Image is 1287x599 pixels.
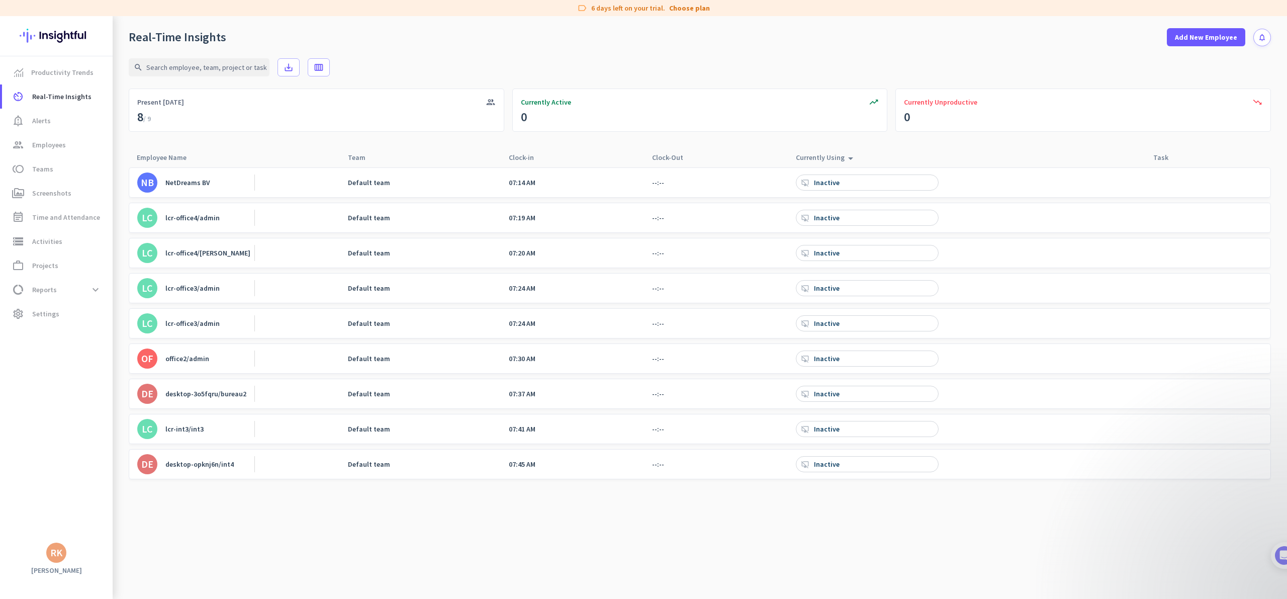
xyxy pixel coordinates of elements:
[801,425,809,433] i: desktop_access_disabled
[509,424,535,434] app-real-time-attendance-cell: 07:41 AM
[509,248,535,258] app-real-time-attendance-cell: 07:20 AM
[521,97,571,107] span: Currently Active
[32,187,71,199] span: Screenshots
[652,424,664,434] app-real-time-attendance-cell: --:--
[137,109,151,125] div: 8
[348,248,390,258] div: Default team
[2,302,113,326] a: settingsSettings
[348,213,415,222] a: Default team
[20,16,93,55] img: Insightful logo
[1175,32,1237,42] span: Add New Employee
[32,235,62,247] span: Activities
[348,319,415,328] a: Default team
[134,63,143,72] i: search
[652,178,664,187] app-real-time-attendance-cell: --:--
[137,97,184,107] span: Present [DATE]
[2,109,113,133] a: notification_importantAlerts
[348,424,415,434] a: Default team
[137,150,199,164] div: Employee Name
[348,178,415,187] a: Default team
[869,97,879,107] i: trending_up
[278,58,300,76] button: save_alt
[348,150,378,164] div: Team
[137,419,254,439] a: LClcr-int3/int3
[904,109,910,125] div: 0
[12,91,24,103] i: av_timer
[652,354,664,363] app-real-time-attendance-cell: --:--
[348,460,415,469] a: Default team
[32,139,66,151] span: Employees
[141,178,154,188] div: NB
[143,114,151,123] span: / 9
[2,60,113,84] a: menu-itemProductivity Trends
[32,284,57,296] span: Reports
[308,58,330,76] button: calendar_view_week
[509,150,546,164] div: Clock-in
[1252,97,1262,107] i: trending_down
[814,213,842,222] div: Inactive
[165,178,210,187] div: NetDreams BV
[142,424,153,434] div: LC
[814,424,842,434] div: Inactive
[314,62,324,72] i: calendar_view_week
[2,253,113,278] a: work_outlineProjects
[1253,29,1271,46] button: notifications
[814,389,842,398] div: Inactive
[12,308,24,320] i: settings
[1167,28,1245,46] button: Add New Employee
[348,213,390,222] div: Default team
[2,229,113,253] a: storageActivities
[129,30,226,45] div: Real-Time Insights
[165,354,209,363] div: office2/admin
[137,454,254,474] a: DEdesktop-opknj6n/int4
[652,213,664,222] app-real-time-attendance-cell: --:--
[32,260,58,272] span: Projects
[509,213,535,222] app-real-time-attendance-cell: 07:19 AM
[2,157,113,181] a: tollTeams
[1153,150,1180,164] div: Task
[12,284,24,296] i: data_usage
[129,58,269,76] input: Search employee, team, project or task
[2,84,113,109] a: av_timerReal-Time Insights
[652,248,664,258] app-real-time-attendance-cell: --:--
[801,214,809,222] i: desktop_access_disabled
[50,548,62,558] div: RK
[12,235,24,247] i: storage
[814,178,842,187] div: Inactive
[801,249,809,257] i: desktop_access_disabled
[521,109,527,125] div: 0
[509,354,535,363] app-real-time-attendance-cell: 07:30 AM
[509,460,535,469] app-real-time-attendance-cell: 07:45 AM
[165,460,234,469] div: desktop-opknj6n/int4
[348,178,390,187] div: Default team
[796,150,857,164] div: Currently Using
[165,213,220,222] div: lcr-office4/admin
[348,284,415,293] a: Default team
[509,178,535,187] app-real-time-attendance-cell: 07:14 AM
[348,389,415,398] a: Default team
[814,248,842,258] div: Inactive
[141,389,153,399] div: DE
[348,424,390,434] div: Default team
[801,179,809,187] i: desktop_access_disabled
[348,354,390,363] div: Default team
[509,319,535,328] app-real-time-attendance-cell: 07:24 AM
[165,424,204,434] div: lcr-int3/int3
[509,389,535,398] app-real-time-attendance-cell: 07:37 AM
[137,173,254,193] a: NBNetDreams BV
[2,133,113,157] a: groupEmployees
[814,354,842,363] div: Inactive
[142,318,153,328] div: LC
[12,211,24,223] i: event_note
[137,384,254,404] a: DEdesktop-3o5fqru/bureau2
[12,163,24,175] i: toll
[142,283,153,293] div: LC
[12,139,24,151] i: group
[814,319,842,328] div: Inactive
[142,213,153,223] div: LC
[652,389,664,398] app-real-time-attendance-cell: --:--
[141,354,153,364] div: OF
[165,319,220,328] div: lcr-office3/admin
[348,354,415,363] a: Default team
[2,205,113,229] a: event_noteTime and Attendance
